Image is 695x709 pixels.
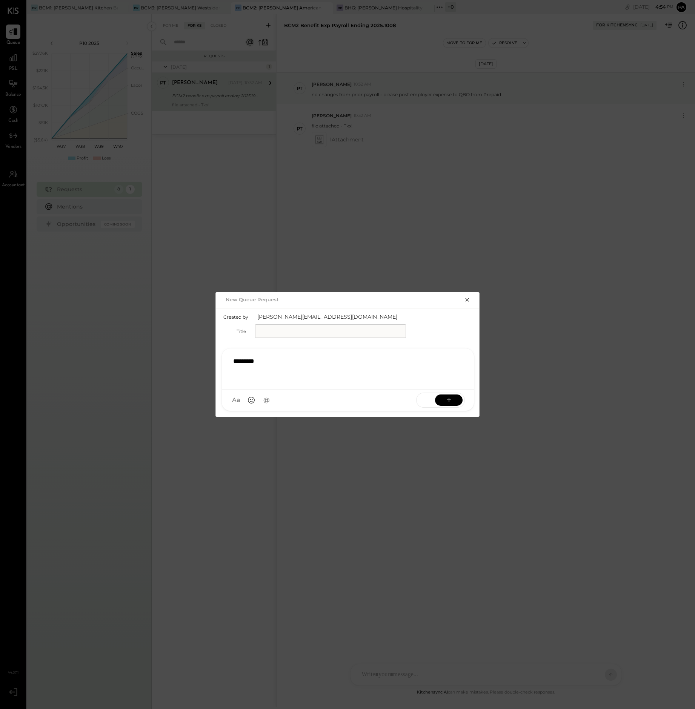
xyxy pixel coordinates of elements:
[263,396,270,404] span: @
[417,390,435,410] span: SEND
[237,396,240,404] span: a
[226,296,279,302] h2: New Queue Request
[260,393,273,407] button: @
[223,328,246,334] label: Title
[223,314,248,320] label: Created by
[229,393,243,407] button: Aa
[257,313,408,321] span: [PERSON_NAME][EMAIL_ADDRESS][DOMAIN_NAME]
